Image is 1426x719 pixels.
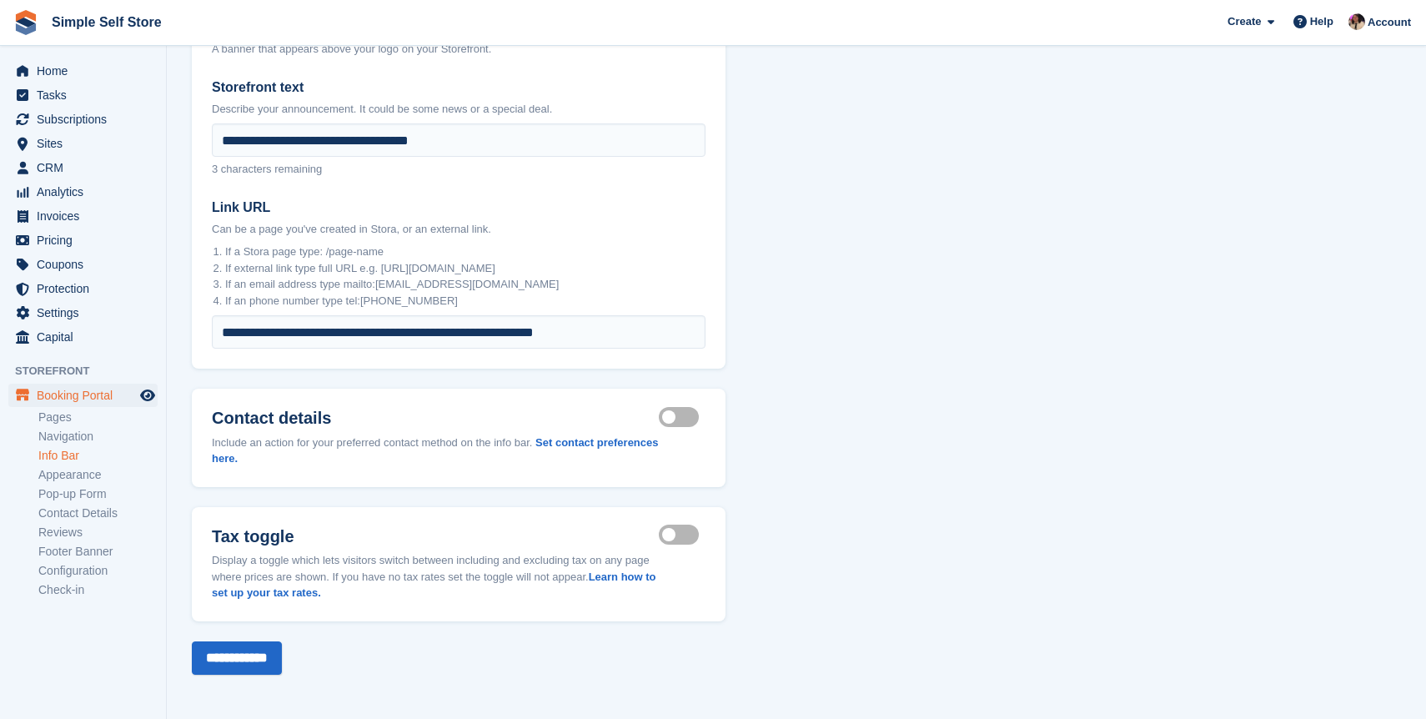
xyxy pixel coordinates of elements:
label: Storefront text [212,78,705,98]
span: Capital [37,325,137,349]
a: menu [8,83,158,107]
a: menu [8,132,158,155]
a: Navigation [38,429,158,445]
li: If a Stora page type: /page-name [225,244,705,260]
p: Describe your announcement. It could be some news or a special deal. [212,101,705,118]
span: Sites [37,132,137,155]
a: menu [8,301,158,324]
a: Info Bar [38,448,158,464]
a: menu [8,229,158,252]
span: Account [1368,14,1411,31]
span: Coupons [37,253,137,276]
img: stora-icon-8386f47178a22dfd0bd8f6a31ec36ba5ce8667c1dd55bd0f319d3a0aa187defe.svg [13,10,38,35]
a: menu [8,253,158,276]
a: Pop-up Form [38,486,158,502]
img: Scott McCutcheon [1348,13,1365,30]
div: A banner that appears above your logo on your Storefront. [212,41,491,58]
span: Pricing [37,229,137,252]
a: menu [8,384,158,407]
span: Protection [37,277,137,300]
label: Contact details [212,409,659,428]
span: Help [1310,13,1333,30]
a: Preview store [138,385,158,405]
a: menu [8,156,158,179]
span: Booking Portal [37,384,137,407]
li: If an phone number type tel:[PHONE_NUMBER] [225,293,705,309]
span: Create [1228,13,1261,30]
a: Footer Banner [38,544,158,560]
a: Contact Details [38,505,158,521]
p: Can be a page you've created in Stora, or an external link. [212,221,705,238]
a: menu [8,325,158,349]
label: Contact details visible [659,415,705,418]
span: Home [37,59,137,83]
span: Invoices [37,204,137,228]
a: Reviews [38,525,158,541]
span: Storefront [15,363,166,380]
span: Include an action for your preferred contact method on the info bar. [212,436,532,449]
li: If an email address type mailto:[EMAIL_ADDRESS][DOMAIN_NAME] [225,276,705,293]
label: Link URL [212,198,705,218]
label: Tax toggle visible [659,534,705,536]
a: Configuration [38,563,158,579]
span: Analytics [37,180,137,204]
a: menu [8,277,158,300]
span: Settings [37,301,137,324]
a: menu [8,180,158,204]
span: CRM [37,156,137,179]
span: Tasks [37,83,137,107]
li: If external link type full URL e.g. [URL][DOMAIN_NAME] [225,260,705,277]
a: menu [8,204,158,228]
a: Learn how to set up your tax rates. [212,571,656,600]
span: characters remaining [221,163,322,175]
a: menu [8,59,158,83]
a: menu [8,108,158,131]
span: Display a toggle which lets visitors switch between including and excluding tax on any page where... [212,554,656,599]
label: Tax toggle [212,527,659,546]
a: Appearance [38,467,158,483]
span: Subscriptions [37,108,137,131]
a: Pages [38,410,158,425]
a: Simple Self Store [45,8,168,36]
a: Check-in [38,582,158,598]
span: 3 [212,163,218,175]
